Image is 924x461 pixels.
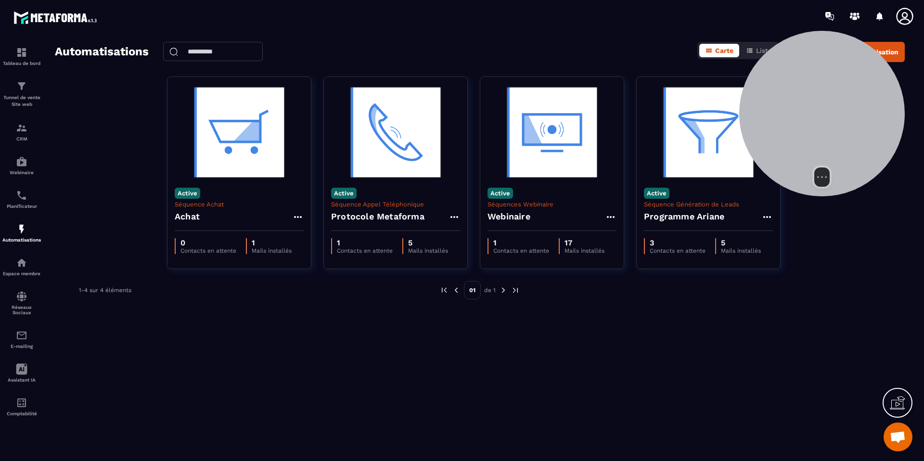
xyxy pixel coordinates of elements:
p: 5 [721,238,761,247]
p: 01 [464,281,481,299]
img: automation-background [644,84,773,180]
p: Active [175,188,200,199]
img: next [511,286,520,295]
p: Planificateur [2,204,41,209]
p: Mails installés [408,247,448,254]
p: E-mailing [2,344,41,349]
h2: Automatisations [55,42,149,62]
img: automations [16,257,27,269]
p: Espace membre [2,271,41,276]
p: Séquences Webinaire [488,201,616,208]
a: automationsautomationsWebinaire [2,149,41,182]
a: accountantaccountantComptabilité [2,390,41,423]
img: automation-background [488,84,616,180]
p: 3 [650,238,706,247]
img: scheduler [16,190,27,201]
h4: Protocole Metaforma [331,210,424,223]
p: 1 [493,238,549,247]
p: Séquence Génération de Leads [644,201,773,208]
img: next [499,286,508,295]
img: accountant [16,397,27,409]
a: formationformationTunnel de vente Site web [2,73,41,115]
h4: Achat [175,210,200,223]
img: prev [440,286,449,295]
p: Active [331,188,357,199]
p: de 1 [484,286,496,294]
span: Carte [715,47,733,54]
a: emailemailE-mailing [2,322,41,356]
a: schedulerschedulerPlanificateur [2,182,41,216]
img: formation [16,47,27,58]
button: Carte [699,44,739,57]
img: email [16,330,27,341]
p: 5 [408,238,448,247]
img: automations [16,156,27,167]
a: automationsautomationsAutomatisations [2,216,41,250]
p: Webinaire [2,170,41,175]
p: Assistant IA [2,377,41,383]
p: Active [488,188,513,199]
p: Contacts en attente [493,247,549,254]
p: 1-4 sur 4 éléments [79,287,131,294]
p: 17 [565,238,604,247]
p: Comptabilité [2,411,41,416]
a: formationformationTableau de bord [2,39,41,73]
p: 1 [252,238,292,247]
p: 1 [337,238,393,247]
p: Automatisations [2,237,41,243]
h4: Webinaire [488,210,530,223]
p: Contacts en attente [180,247,236,254]
p: Réseaux Sociaux [2,305,41,315]
p: 0 [180,238,236,247]
p: CRM [2,136,41,141]
a: formationformationCRM [2,115,41,149]
p: Mails installés [565,247,604,254]
p: Contacts en attente [337,247,393,254]
img: formation [16,122,27,134]
p: Tableau de bord [2,61,41,66]
p: Séquence Appel Téléphonique [331,201,460,208]
img: automations [16,223,27,235]
div: Ouvrir le chat [884,423,912,451]
p: Active [644,188,669,199]
a: automationsautomationsEspace membre [2,250,41,283]
img: automation-background [175,84,304,180]
p: Contacts en attente [650,247,706,254]
p: Mails installés [252,247,292,254]
p: Tunnel de vente Site web [2,94,41,108]
h4: Programme Ariane [644,210,724,223]
a: Assistant IA [2,356,41,390]
a: social-networksocial-networkRéseaux Sociaux [2,283,41,322]
img: prev [452,286,461,295]
img: formation [16,80,27,92]
p: Mails installés [721,247,761,254]
img: automation-background [331,84,460,180]
p: Séquence Achat [175,201,304,208]
img: social-network [16,291,27,302]
img: logo [13,9,100,26]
